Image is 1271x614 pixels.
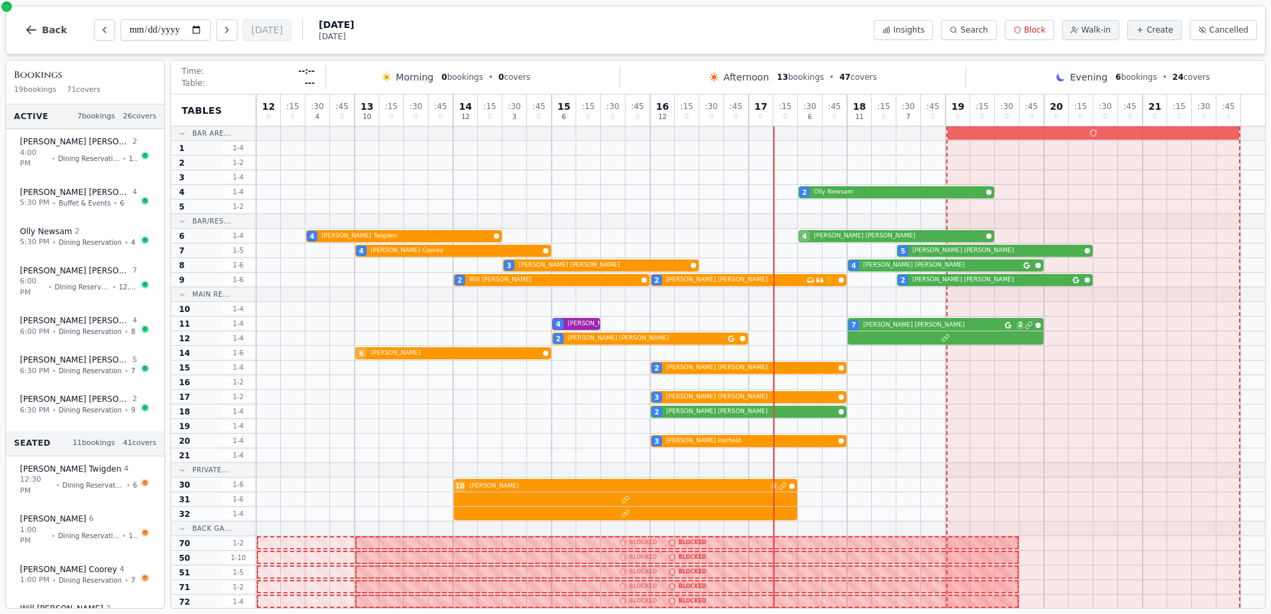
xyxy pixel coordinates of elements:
span: 0 [759,114,763,120]
span: 13 [777,73,789,82]
span: 15 [558,102,570,111]
span: 0 [537,114,541,120]
span: 4 [131,237,135,247]
span: 0 [1005,114,1009,120]
span: covers [498,72,530,82]
span: 12, 11 [118,282,137,292]
span: [PERSON_NAME] Coorey [371,246,540,255]
span: [PERSON_NAME] [PERSON_NAME] [20,315,130,326]
span: : 15 [1074,102,1087,110]
span: 0 [1128,114,1132,120]
span: 4 [179,187,184,198]
span: • [122,531,126,541]
span: 0 [832,114,836,120]
button: Walk-in [1062,20,1119,40]
span: 12:30 PM [20,474,53,496]
span: Dining Reservation [59,405,122,415]
span: 6 [120,198,124,208]
span: 0 [414,114,418,120]
span: Dining Reservation [59,366,122,376]
button: Block [1005,20,1054,40]
span: 5 [132,355,137,366]
span: Morning [396,71,434,84]
span: : 15 [286,102,299,110]
span: bookings [442,72,483,82]
span: 18 [179,406,190,417]
span: Dining Reservation [59,327,122,337]
span: 1 - 4 [222,333,254,343]
span: 6 [1115,73,1121,82]
span: 0 [980,114,984,120]
span: 5:30 PM [20,237,49,248]
span: covers [839,72,876,82]
span: 0 [956,114,960,120]
span: 16 [179,377,190,388]
button: Next day [216,19,238,41]
button: Cancelled [1190,20,1257,40]
span: 1:00 PM [20,525,49,547]
span: 0 [783,114,787,120]
span: Olly Newsam [20,226,73,237]
span: 4 [124,464,128,475]
span: 3 [507,261,512,271]
span: [PERSON_NAME] Coorey [20,564,117,575]
span: 15 [179,363,190,373]
span: Olly Newsam [814,188,984,197]
span: 17 [755,102,767,111]
span: Dining Reservation [59,575,122,585]
span: 1 - 4 [222,187,254,197]
button: [PERSON_NAME] Twigden412:30 PM•Dining Reservation•6 [11,456,159,504]
button: [PERSON_NAME] 61:00 PM•Dining Reservation•14 [11,506,159,554]
span: 18 [853,102,866,111]
span: Insights [893,25,924,35]
span: • [829,72,834,82]
span: : 45 [335,102,348,110]
span: [DATE] [319,18,354,31]
span: 11 [179,319,190,329]
span: • [124,327,128,337]
span: Afternoon [723,71,769,84]
span: 1 - 4 [222,406,254,416]
span: : 30 [508,102,520,110]
span: [PERSON_NAME] [PERSON_NAME] [568,319,669,329]
span: 12 [179,333,190,344]
span: 0 [1226,114,1230,120]
span: 7 [132,265,137,277]
button: Previous day [94,19,115,41]
span: : 15 [1173,102,1185,110]
span: 0 [1103,114,1107,120]
span: Cancelled [1209,25,1248,35]
span: 1:00 PM [20,575,49,586]
span: 0 [442,73,447,82]
button: [PERSON_NAME] Coorey41:00 PM•Dining Reservation•7 [11,557,159,593]
span: 1 - 4 [222,319,254,329]
span: Dining Reservation [59,237,122,247]
span: 21 [1149,102,1161,111]
span: • [52,405,56,415]
span: : 15 [385,102,397,110]
span: 2 [1017,321,1023,329]
span: 21 [179,450,190,461]
span: • [124,237,128,247]
span: • [51,154,55,164]
span: 17 [179,392,190,402]
span: 6:30 PM [20,405,49,416]
span: [PERSON_NAME] [PERSON_NAME] [518,261,688,270]
span: 5:30 PM [20,198,49,209]
span: : 15 [976,102,988,110]
span: 0 [931,114,935,120]
span: 9 [131,405,135,415]
span: Walk-in [1081,25,1111,35]
span: 4 [803,231,807,241]
button: [PERSON_NAME] [PERSON_NAME]24:00 PM•Dining Reservation•18 [11,129,159,177]
span: [PERSON_NAME] [PERSON_NAME] [20,265,130,276]
span: 26 covers [123,111,156,122]
span: 16 [656,102,669,111]
span: Main Re... [192,289,230,299]
span: 4 [852,261,856,271]
span: 14 [179,348,190,359]
span: Back [42,25,67,35]
span: [PERSON_NAME] Twigden [321,231,491,241]
span: 7 [852,320,856,330]
span: Create [1147,25,1173,35]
